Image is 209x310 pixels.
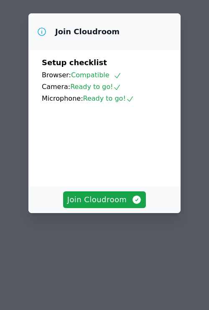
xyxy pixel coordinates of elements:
span: Ready to go! [83,94,134,102]
span: Compatible [71,71,122,79]
span: Ready to go! [70,83,121,91]
span: Setup checklist [42,58,107,67]
button: Join Cloudroom [63,191,146,208]
h3: Join Cloudroom [55,27,120,37]
span: Browser: [42,71,71,79]
span: Join Cloudroom [67,194,142,206]
span: Microphone: [42,94,83,102]
span: Camera: [42,83,70,91]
